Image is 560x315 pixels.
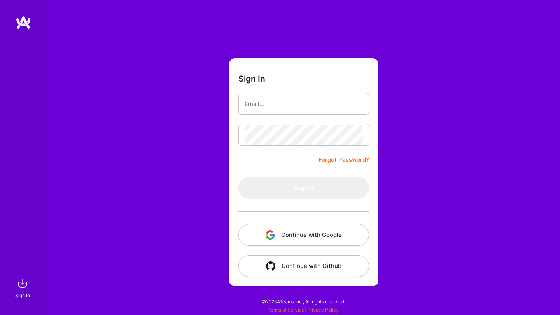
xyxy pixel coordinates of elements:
[16,16,31,30] img: logo
[268,307,304,313] a: Terms of Service
[266,230,275,240] img: icon
[238,74,265,84] h3: Sign In
[16,276,30,299] a: sign inSign In
[15,291,30,299] div: Sign In
[238,177,369,199] button: Sign In
[238,255,369,277] button: Continue with Github
[266,261,275,271] img: icon
[268,307,339,313] span: |
[318,155,369,164] a: Forgot Password?
[245,94,363,114] input: Email...
[238,224,369,246] button: Continue with Google
[47,292,560,311] div: © 2025 ATeams Inc., All rights reserved.
[307,307,339,313] a: Privacy Policy
[15,276,30,291] img: sign in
